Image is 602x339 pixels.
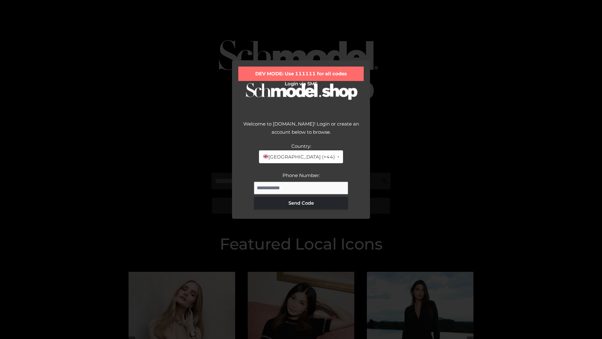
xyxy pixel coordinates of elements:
[291,143,311,149] label: Country:
[238,120,364,142] div: Welcome to [DOMAIN_NAME]! Login or create an account below to browse.
[263,153,335,161] span: [GEOGRAPHIC_DATA] (+44)
[238,81,364,87] h2: Login via SMS
[283,172,320,178] label: Phone Number:
[238,67,364,81] div: DEV MODE: Use 111111 for all codes
[254,197,348,209] button: Send Code
[263,154,268,159] img: 🇬🇧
